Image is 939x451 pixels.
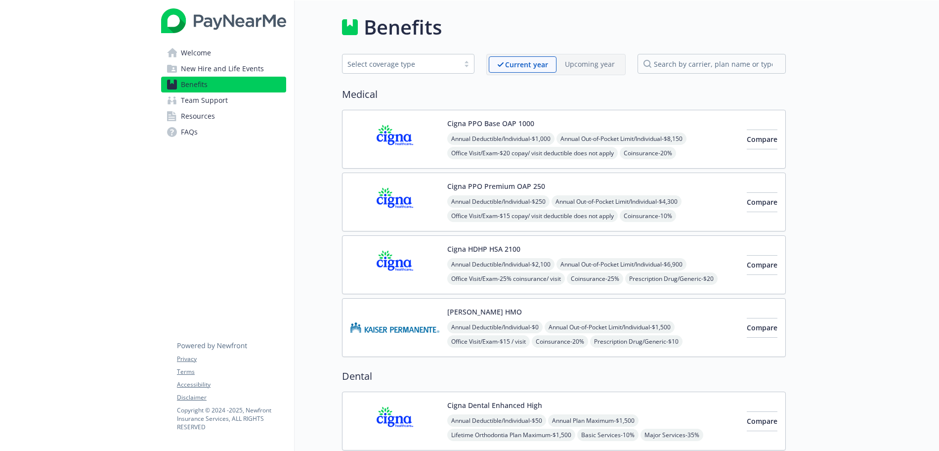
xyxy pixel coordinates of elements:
span: Prescription Drug/Generic - $20 [625,272,718,285]
span: Annual Out-of-Pocket Limit/Individual - $4,300 [552,195,682,208]
span: Office Visit/Exam - 25% coinsurance/ visit [447,272,565,285]
p: Current year [505,59,548,70]
h2: Dental [342,369,786,384]
span: Major Services - 35% [640,429,703,441]
button: Compare [747,318,777,338]
span: FAQs [181,124,198,140]
span: Coinsurance - 10% [620,210,676,222]
span: Compare [747,260,777,270]
span: Coinsurance - 20% [532,335,588,348]
span: Annual Out-of-Pocket Limit/Individual - $1,500 [545,321,675,333]
span: Benefits [181,77,208,92]
span: Annual Deductible/Individual - $2,100 [447,258,555,271]
a: Welcome [161,45,286,61]
p: Copyright © 2024 - 2025 , Newfront Insurance Services, ALL RIGHTS RESERVED [177,406,286,431]
button: Cigna HDHP HSA 2100 [447,244,520,254]
span: Compare [747,197,777,207]
span: Lifetime Orthodontia Plan Maximum - $1,500 [447,429,575,441]
a: Resources [161,108,286,124]
button: Compare [747,192,777,212]
span: Compare [747,135,777,144]
button: Cigna PPO Premium OAP 250 [447,181,545,191]
button: Compare [747,255,777,275]
span: Coinsurance - 25% [567,272,623,285]
img: CIGNA carrier logo [350,244,439,286]
a: New Hire and Life Events [161,61,286,77]
span: Coinsurance - 20% [620,147,676,159]
span: Prescription Drug/Generic - $10 [590,335,683,348]
a: Privacy [177,355,286,363]
button: Compare [747,130,777,149]
span: Resources [181,108,215,124]
span: Annual Deductible/Individual - $1,000 [447,133,555,145]
a: Disclaimer [177,393,286,402]
a: Terms [177,367,286,376]
img: Kaiser Permanente Insurance Company carrier logo [350,307,439,349]
a: FAQs [161,124,286,140]
span: Upcoming year [556,56,623,73]
input: search by carrier, plan name or type [638,54,786,74]
button: Cigna Dental Enhanced High [447,400,542,410]
span: Annual Deductible/Individual - $0 [447,321,543,333]
span: Compare [747,323,777,332]
span: Team Support [181,92,228,108]
span: Annual Out-of-Pocket Limit/Individual - $6,900 [556,258,686,271]
img: CIGNA carrier logo [350,181,439,223]
p: Upcoming year [565,59,615,69]
button: Cigna PPO Base OAP 1000 [447,118,534,129]
a: Team Support [161,92,286,108]
span: Annual Plan Maximum - $1,500 [548,414,639,427]
h1: Benefits [364,12,442,42]
span: Office Visit/Exam - $15 / visit [447,335,530,348]
span: Annual Out-of-Pocket Limit/Individual - $8,150 [556,133,686,145]
span: Annual Deductible/Individual - $250 [447,195,550,208]
button: [PERSON_NAME] HMO [447,307,522,317]
span: Office Visit/Exam - $20 copay/ visit deductible does not apply [447,147,618,159]
span: Office Visit/Exam - $15 copay/ visit deductible does not apply [447,210,618,222]
span: Basic Services - 10% [577,429,639,441]
img: CIGNA carrier logo [350,400,439,442]
h2: Medical [342,87,786,102]
span: New Hire and Life Events [181,61,264,77]
a: Benefits [161,77,286,92]
span: Annual Deductible/Individual - $50 [447,414,546,427]
span: Welcome [181,45,211,61]
button: Compare [747,411,777,431]
span: Compare [747,416,777,426]
a: Accessibility [177,380,286,389]
div: Select coverage type [347,59,454,69]
img: CIGNA carrier logo [350,118,439,160]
